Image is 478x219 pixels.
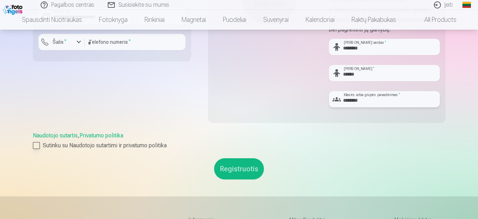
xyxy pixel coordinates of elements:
[343,10,405,30] a: Raktų pakabukas
[173,10,214,30] a: Magnetai
[255,10,297,30] a: Suvenyrai
[3,3,24,15] img: /fa2
[297,10,343,30] a: Kalendoriai
[136,10,173,30] a: Rinkiniai
[214,158,264,179] button: Registruotis
[90,10,136,30] a: Fotoknyga
[33,132,78,139] a: Naudotojo sutartis
[33,131,445,150] div: ,
[33,141,445,150] label: Sutinku su Naudotojo sutartimi ir privatumo politika
[13,10,90,30] a: Spausdinti nuotraukas
[39,34,84,50] button: Šalis*
[79,132,123,139] a: Privatumo politika
[214,10,255,30] a: Puodeliai
[405,10,465,30] a: All products
[50,39,69,46] label: Šalis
